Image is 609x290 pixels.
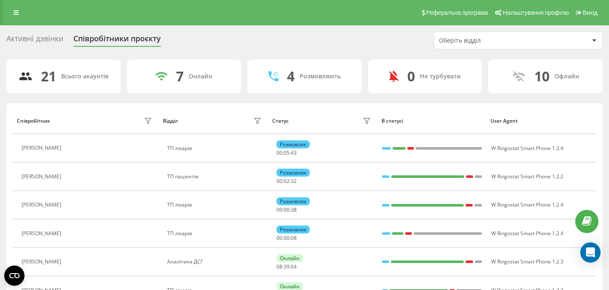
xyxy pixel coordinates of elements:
[22,259,63,265] div: [PERSON_NAME]
[22,145,63,151] div: [PERSON_NAME]
[503,9,568,16] span: Налаштування профілю
[276,234,282,242] span: 00
[291,206,297,213] span: 38
[276,197,310,205] div: Розмовляє
[426,9,488,16] span: Реферальна програма
[167,231,263,236] div: ТП лікарів
[491,230,563,237] span: W Ringostat Smart Phone 1.2.4
[491,201,563,208] span: W Ringostat Smart Phone 1.2.4
[439,37,540,44] div: Оберіть відділ
[491,173,563,180] span: W Ringostat Smart Phone 1.2.2
[276,263,282,270] span: 08
[276,178,297,184] div: : :
[284,177,290,185] span: 02
[284,263,290,270] span: 39
[420,73,461,80] div: Не турбувати
[6,34,63,47] div: Активні дзвінки
[276,169,310,177] div: Розмовляє
[534,68,549,84] div: 10
[382,118,483,124] div: В статусі
[276,254,303,262] div: Онлайн
[490,118,592,124] div: User Agent
[291,177,297,185] span: 32
[276,149,282,156] span: 00
[580,242,601,263] div: Open Intercom Messenger
[491,145,563,152] span: W Ringostat Smart Phone 1.2.4
[167,145,263,151] div: ТП лікарів
[407,68,415,84] div: 0
[22,174,63,180] div: [PERSON_NAME]
[272,118,289,124] div: Статус
[167,174,263,180] div: ТП пацієнтів
[287,68,295,84] div: 4
[284,206,290,213] span: 00
[583,9,598,16] span: Вихід
[276,235,297,241] div: : :
[491,258,563,265] span: W Ringostat Smart Phone 1.2.3
[291,234,297,242] span: 08
[555,73,579,80] div: Офлайн
[276,206,282,213] span: 00
[73,34,161,47] div: Співробітники проєкту
[22,202,63,208] div: [PERSON_NAME]
[276,226,310,234] div: Розмовляє
[284,234,290,242] span: 00
[300,73,341,80] div: Розмовляють
[176,68,184,84] div: 7
[284,149,290,156] span: 05
[291,263,297,270] span: 04
[22,231,63,236] div: [PERSON_NAME]
[189,73,212,80] div: Онлайн
[291,149,297,156] span: 43
[4,266,24,286] button: Open CMP widget
[276,207,297,213] div: : :
[276,140,310,148] div: Розмовляє
[276,177,282,185] span: 00
[41,68,56,84] div: 21
[17,118,50,124] div: Співробітник
[163,118,178,124] div: Відділ
[276,150,297,156] div: : :
[167,259,263,265] div: Аналітика ДСГ
[276,264,297,270] div: : :
[167,202,263,208] div: ТП лікарів
[61,73,108,80] div: Всього акаунтів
